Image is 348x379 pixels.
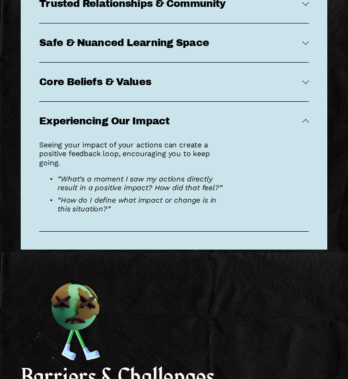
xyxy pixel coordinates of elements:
[39,102,308,140] button: Experiencing Our Impact
[39,116,302,127] span: Experiencing Our Impact
[39,37,302,48] span: Safe & Nuanced Learning Space
[58,175,222,192] em: “What’s a moment I saw my actions directly result in a positive impact? How did that feel?”
[58,196,216,213] em: “How do I define what impact or change is in this situation?”
[39,63,308,101] button: Core Beliefs & Values
[39,140,228,167] p: Seeing your impact of your actions can create a positive feedback loop, encouraging you to keep g...
[39,140,308,231] div: Experiencing Our Impact
[39,23,308,62] button: Safe & Nuanced Learning Space
[39,76,302,87] span: Core Beliefs & Values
